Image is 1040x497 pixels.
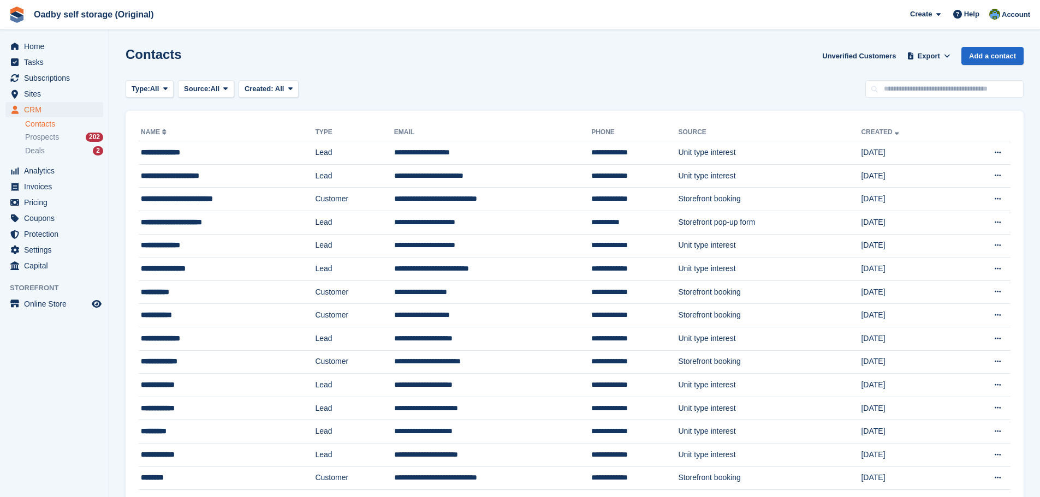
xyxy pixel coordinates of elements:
[315,304,394,327] td: Customer
[150,83,159,94] span: All
[86,133,103,142] div: 202
[10,283,109,294] span: Storefront
[918,51,940,62] span: Export
[315,258,394,281] td: Lead
[24,296,90,312] span: Online Store
[90,297,103,310] a: Preview store
[5,86,103,101] a: menu
[861,234,956,258] td: [DATE]
[861,350,956,374] td: [DATE]
[24,179,90,194] span: Invoices
[315,188,394,211] td: Customer
[1002,9,1030,20] span: Account
[861,443,956,466] td: [DATE]
[679,420,861,444] td: Unit type interest
[24,211,90,226] span: Coupons
[211,83,220,94] span: All
[679,350,861,374] td: Storefront booking
[818,47,900,65] a: Unverified Customers
[5,226,103,242] a: menu
[93,146,103,155] div: 2
[24,195,90,210] span: Pricing
[25,132,59,142] span: Prospects
[315,234,394,258] td: Lead
[861,420,956,444] td: [DATE]
[315,164,394,188] td: Lead
[679,234,861,258] td: Unit type interest
[315,141,394,165] td: Lead
[861,164,956,188] td: [DATE]
[5,179,103,194] a: menu
[679,258,861,281] td: Unit type interest
[394,124,591,141] th: Email
[861,188,956,211] td: [DATE]
[29,5,158,23] a: Oadby self storage (Original)
[861,304,956,327] td: [DATE]
[9,7,25,23] img: stora-icon-8386f47178a22dfd0bd8f6a31ec36ba5ce8667c1dd55bd0f319d3a0aa187defe.svg
[315,466,394,490] td: Customer
[315,397,394,420] td: Lead
[5,102,103,117] a: menu
[5,296,103,312] a: menu
[126,80,174,98] button: Type: All
[24,226,90,242] span: Protection
[861,280,956,304] td: [DATE]
[679,327,861,350] td: Unit type interest
[25,119,103,129] a: Contacts
[5,55,103,70] a: menu
[679,374,861,397] td: Unit type interest
[861,327,956,350] td: [DATE]
[5,163,103,178] a: menu
[5,242,103,258] a: menu
[315,327,394,350] td: Lead
[861,397,956,420] td: [DATE]
[315,374,394,397] td: Lead
[24,86,90,101] span: Sites
[5,195,103,210] a: menu
[315,280,394,304] td: Customer
[861,128,901,136] a: Created
[905,47,953,65] button: Export
[275,85,284,93] span: All
[315,350,394,374] td: Customer
[24,258,90,273] span: Capital
[679,443,861,466] td: Unit type interest
[679,280,861,304] td: Storefront booking
[5,258,103,273] a: menu
[25,146,45,156] span: Deals
[24,102,90,117] span: CRM
[25,131,103,143] a: Prospects 202
[141,128,169,136] a: Name
[861,258,956,281] td: [DATE]
[315,443,394,466] td: Lead
[239,80,299,98] button: Created: All
[24,39,90,54] span: Home
[961,47,1024,65] a: Add a contact
[861,374,956,397] td: [DATE]
[245,85,274,93] span: Created:
[679,164,861,188] td: Unit type interest
[989,9,1000,20] img: Sanjeave Nagra
[25,145,103,157] a: Deals 2
[184,83,210,94] span: Source:
[861,466,956,490] td: [DATE]
[5,211,103,226] a: menu
[679,397,861,420] td: Unit type interest
[861,211,956,234] td: [DATE]
[178,80,234,98] button: Source: All
[861,141,956,165] td: [DATE]
[5,39,103,54] a: menu
[24,70,90,86] span: Subscriptions
[132,83,150,94] span: Type:
[679,304,861,327] td: Storefront booking
[591,124,678,141] th: Phone
[679,141,861,165] td: Unit type interest
[315,124,394,141] th: Type
[24,242,90,258] span: Settings
[679,188,861,211] td: Storefront booking
[315,420,394,444] td: Lead
[24,163,90,178] span: Analytics
[315,211,394,234] td: Lead
[5,70,103,86] a: menu
[24,55,90,70] span: Tasks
